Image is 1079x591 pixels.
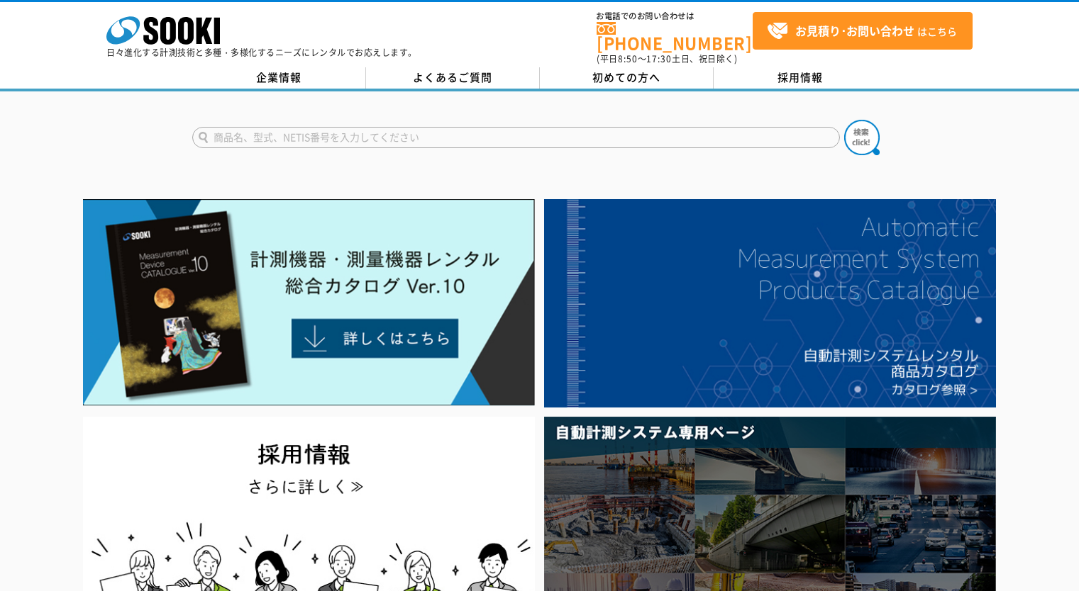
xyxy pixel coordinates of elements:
a: 初めての方へ [540,67,714,89]
img: Catalog Ver10 [83,199,535,406]
span: 17:30 [646,52,672,65]
a: 採用情報 [714,67,887,89]
p: 日々進化する計測技術と多種・多様化するニーズにレンタルでお応えします。 [106,48,417,57]
a: 企業情報 [192,67,366,89]
span: 8:50 [618,52,638,65]
span: お電話でのお問い合わせは [597,12,753,21]
a: お見積り･お問い合わせはこちら [753,12,973,50]
span: はこちら [767,21,957,42]
a: よくあるご質問 [366,67,540,89]
img: 自動計測システムカタログ [544,199,996,407]
input: 商品名、型式、NETIS番号を入力してください [192,127,840,148]
img: btn_search.png [844,120,880,155]
span: (平日 ～ 土日、祝日除く) [597,52,737,65]
a: [PHONE_NUMBER] [597,22,753,51]
span: 初めての方へ [592,69,660,85]
strong: お見積り･お問い合わせ [795,22,914,39]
